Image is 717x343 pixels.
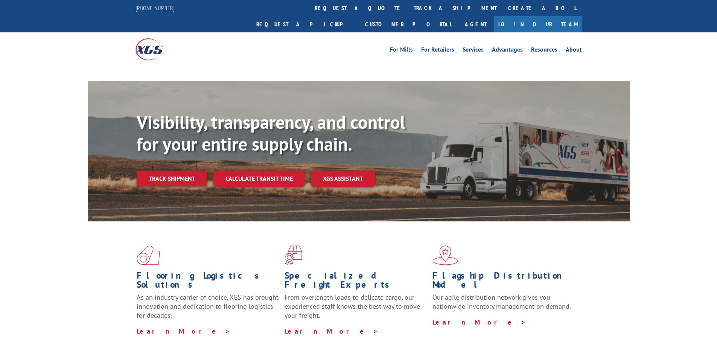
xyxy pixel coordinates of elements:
[137,245,160,265] img: xgs-icon-total-supply-chain-intelligence-red
[213,171,305,187] a: Calculate transit time
[251,16,359,32] a: Request a pickup
[311,171,375,187] a: XGS ASSISTANT
[432,318,526,326] a: Learn More >
[457,16,494,32] a: Agent
[432,293,571,311] span: Our agile distribution network gives you nationwide inventory management on demand.
[494,16,582,32] a: Join Our Team
[137,293,279,320] span: As an industry carrier of choice, XGS has brought innovation and dedication to flooring logistics...
[492,47,523,55] a: Advantages
[463,47,484,55] a: Services
[285,271,427,293] h1: Specialized Freight Experts
[137,327,230,335] a: Learn More >
[432,245,458,265] img: xgs-icon-flagship-distribution-model-red
[531,47,557,55] a: Resources
[390,47,413,55] a: For Mills
[285,327,378,335] a: Learn More >
[285,293,427,326] p: From overlength loads to delicate cargo, our experienced staff knows the best way to move your fr...
[432,271,575,293] h1: Flagship Distribution Model
[137,271,279,293] h1: Flooring Logistics Solutions
[359,16,457,32] a: Customer Portal
[566,47,582,55] a: About
[135,4,175,12] a: [PHONE_NUMBER]
[137,171,207,186] a: Track shipment
[285,245,302,265] img: xgs-icon-focused-on-flooring-red
[137,110,405,155] b: Visibility, transparency, and control for your entire supply chain.
[421,47,454,55] a: For Retailers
